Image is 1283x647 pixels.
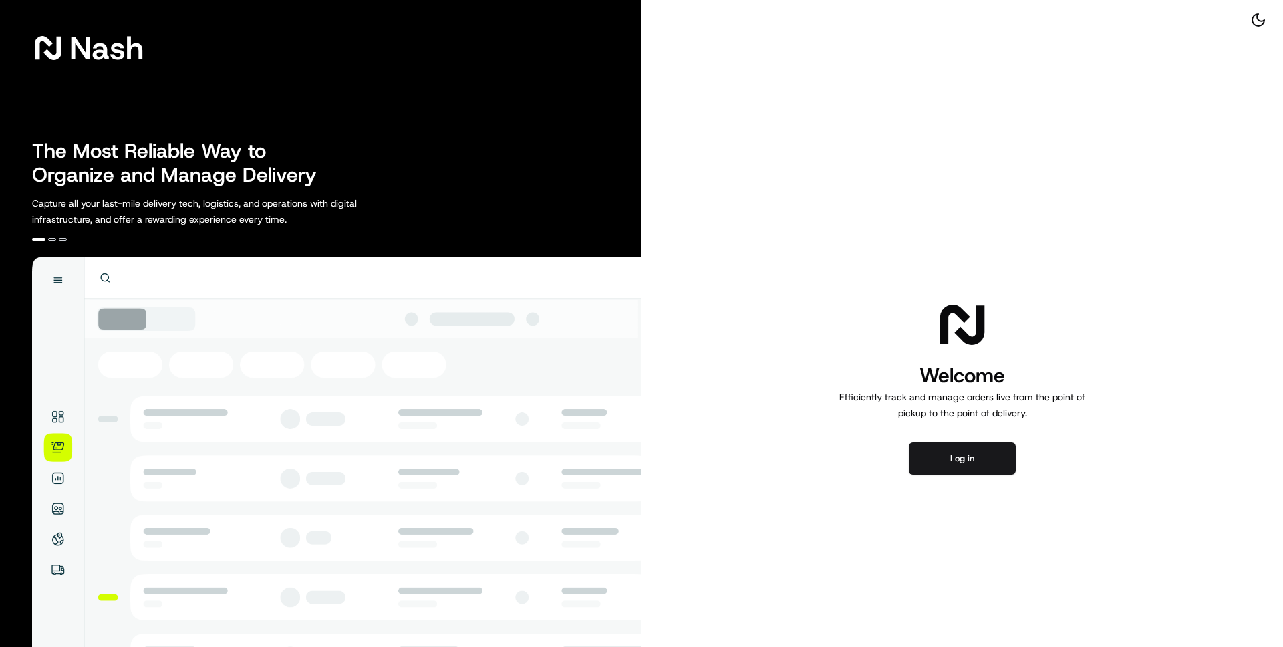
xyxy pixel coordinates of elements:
button: Log in [909,442,1016,475]
p: Capture all your last-mile delivery tech, logistics, and operations with digital infrastructure, ... [32,195,417,227]
p: Efficiently track and manage orders live from the point of pickup to the point of delivery. [834,389,1091,421]
h1: Welcome [834,362,1091,389]
h2: The Most Reliable Way to Organize and Manage Delivery [32,139,331,187]
span: Nash [69,35,144,61]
